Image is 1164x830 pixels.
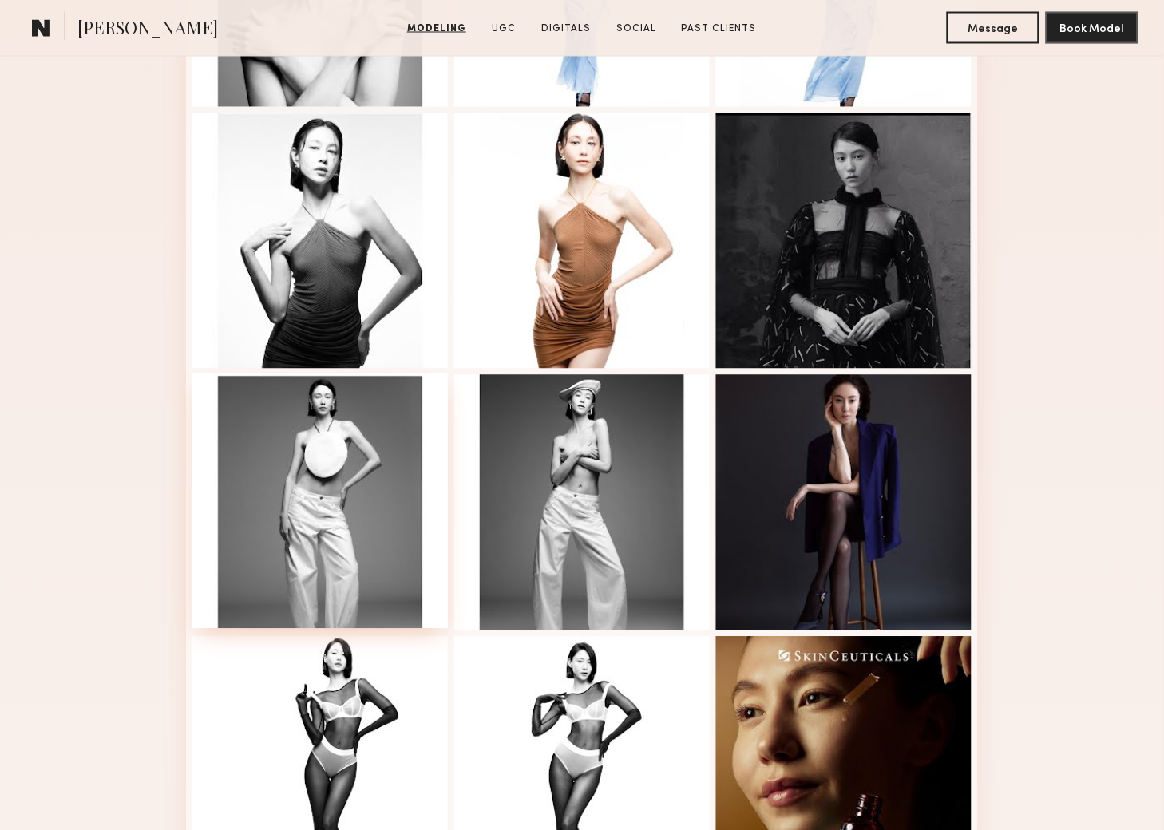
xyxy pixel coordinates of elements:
a: Social [610,22,663,36]
a: Book Model [1046,21,1138,34]
button: Book Model [1046,12,1138,44]
a: UGC [485,22,522,36]
a: Past Clients [675,22,763,36]
span: [PERSON_NAME] [77,16,218,44]
a: Modeling [401,22,473,36]
button: Message [947,12,1039,44]
a: Digitals [535,22,597,36]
